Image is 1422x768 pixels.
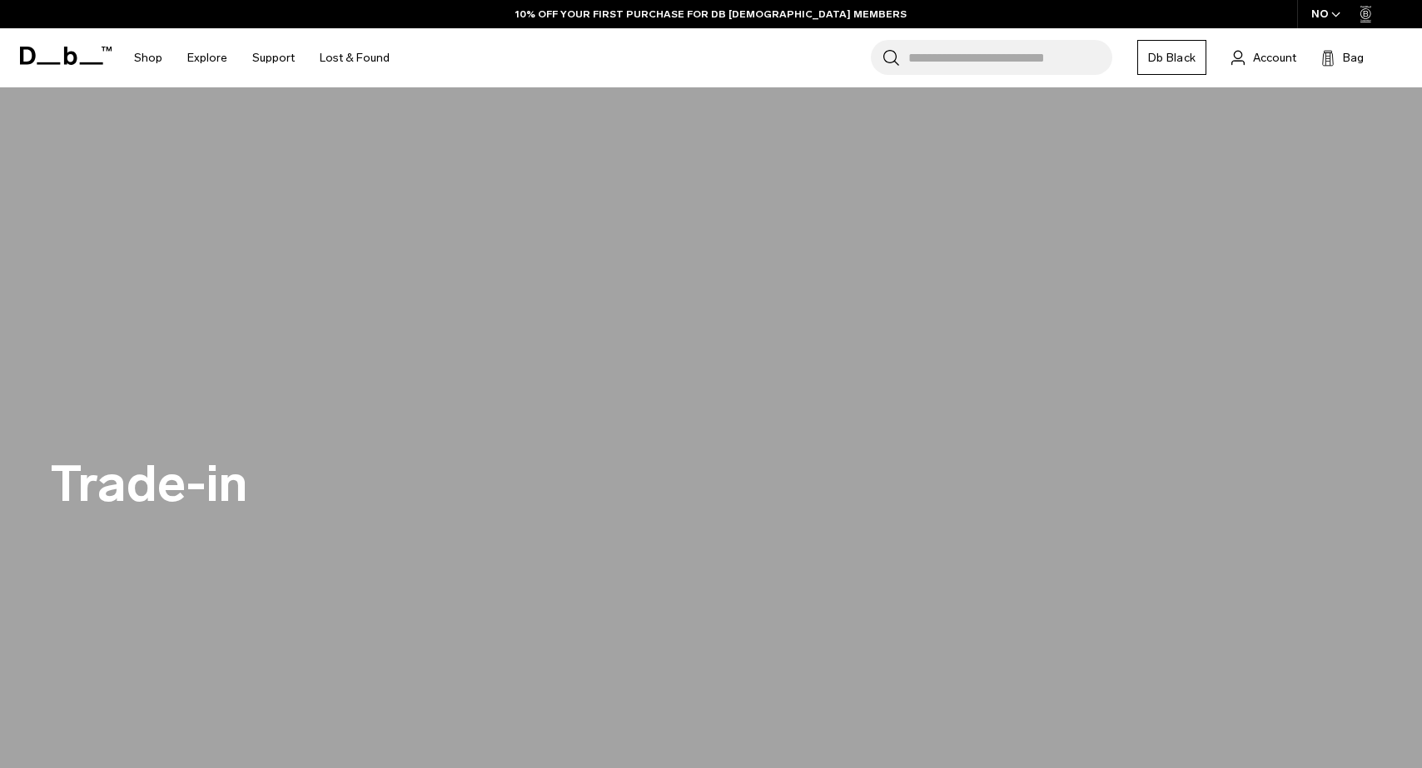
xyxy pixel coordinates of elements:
a: 10% OFF YOUR FIRST PURCHASE FOR DB [DEMOGRAPHIC_DATA] MEMBERS [515,7,907,22]
a: Support [252,28,295,87]
button: Bag [1321,47,1364,67]
a: Account [1231,47,1296,67]
a: Lost & Found [320,28,390,87]
a: Db Black [1137,40,1206,75]
a: Shop [134,28,162,87]
span: Bag [1343,49,1364,67]
a: Explore [187,28,227,87]
span: Account [1253,49,1296,67]
h2: Trade-in [50,458,247,509]
nav: Main Navigation [122,28,402,87]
